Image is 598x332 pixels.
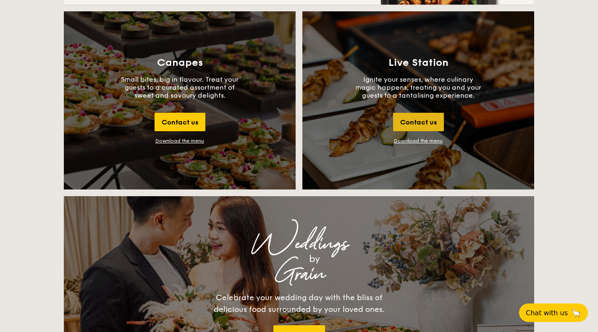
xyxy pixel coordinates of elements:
[205,292,393,315] div: Celebrate your wedding day with the bliss of delicious food surrounded by your loved ones.
[571,308,581,318] span: 🦙
[138,236,460,252] div: Weddings
[138,267,460,282] div: Grain
[355,75,481,99] p: Ignite your senses, where culinary magic happens, treating you and your guests to a tantalising e...
[393,113,444,131] div: Contact us
[155,113,205,131] div: Contact us
[155,138,204,144] div: Download the menu
[526,309,568,317] span: Chat with us
[117,75,243,99] p: Small bites, big in flavour. Treat your guests to a curated assortment of sweet and savoury delig...
[388,57,448,69] h3: Live Station
[394,138,443,144] a: Download the menu
[519,303,588,322] button: Chat with us🦙
[169,252,460,267] div: by
[157,57,203,69] h3: Canapes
